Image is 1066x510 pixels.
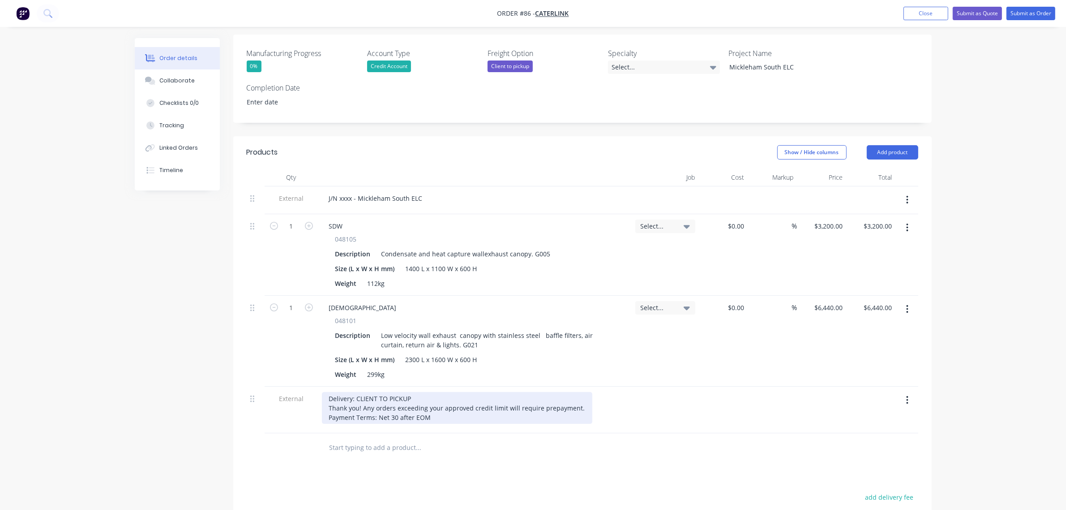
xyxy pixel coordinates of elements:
[332,353,398,366] div: Size (L x W x H mm)
[364,277,389,290] div: 112kg
[867,145,918,160] button: Add product
[332,329,374,342] div: Description
[632,169,699,186] div: Job
[322,220,350,233] div: SDW
[608,48,720,59] label: Specialty
[903,7,948,20] button: Close
[159,54,197,62] div: Order details
[953,7,1002,20] button: Submit as Quote
[722,61,834,73] div: Mickleham South ELC
[792,303,797,313] span: %
[847,169,896,186] div: Total
[497,9,535,18] span: Order #86 -
[797,169,847,186] div: Price
[265,169,318,186] div: Qty
[247,48,359,59] label: Manufacturing Progress
[16,7,30,20] img: Factory
[322,301,404,314] div: [DEMOGRAPHIC_DATA]
[247,82,359,93] label: Completion Date
[135,137,220,159] button: Linked Orders
[329,439,508,457] input: Start typing to add a product...
[699,169,748,186] div: Cost
[748,169,797,186] div: Markup
[641,303,675,312] span: Select...
[332,247,374,260] div: Description
[322,392,592,424] div: Delivery: CLIENT TO PICKUP Thank you! Any orders exceeding your approved credit limit will requir...
[535,9,569,18] a: Caterlink
[135,114,220,137] button: Tracking
[335,316,357,325] span: 048101
[728,48,840,59] label: Project Name
[159,144,198,152] div: Linked Orders
[378,329,615,351] div: Low velocity wall exhaust canopy with stainless steel baffle filters, air curtain, return air & l...
[332,368,360,381] div: Weight
[378,247,554,260] div: Condensate and heat capture wallexhaust canopy. G005
[322,192,430,205] div: J/N xxxx - Mickleham South ELC
[1006,7,1055,20] button: Submit as Order
[159,77,195,85] div: Collaborate
[332,277,360,290] div: Weight
[268,394,315,403] span: External
[488,61,533,72] div: Client to pickup
[247,147,278,158] div: Products
[488,48,599,59] label: Freight Option
[135,92,220,114] button: Checklists 0/0
[135,69,220,92] button: Collaborate
[792,221,797,231] span: %
[402,353,481,366] div: 2300 L x 1600 W x 600 H
[641,221,675,231] span: Select...
[367,48,479,59] label: Account Type
[159,99,199,107] div: Checklists 0/0
[240,95,352,109] input: Enter date
[159,166,183,174] div: Timeline
[332,262,398,275] div: Size (L x W x H mm)
[861,491,918,503] button: add delivery fee
[608,61,720,74] div: Select...
[367,61,411,72] div: Credit Account
[247,61,261,72] div: 0%
[402,262,481,275] div: 1400 L x 1100 W x 600 H
[135,159,220,182] button: Timeline
[268,194,315,203] span: External
[777,145,847,160] button: Show / Hide columns
[159,121,184,130] div: Tracking
[364,368,389,381] div: 299kg
[335,234,357,244] span: 048105
[135,47,220,69] button: Order details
